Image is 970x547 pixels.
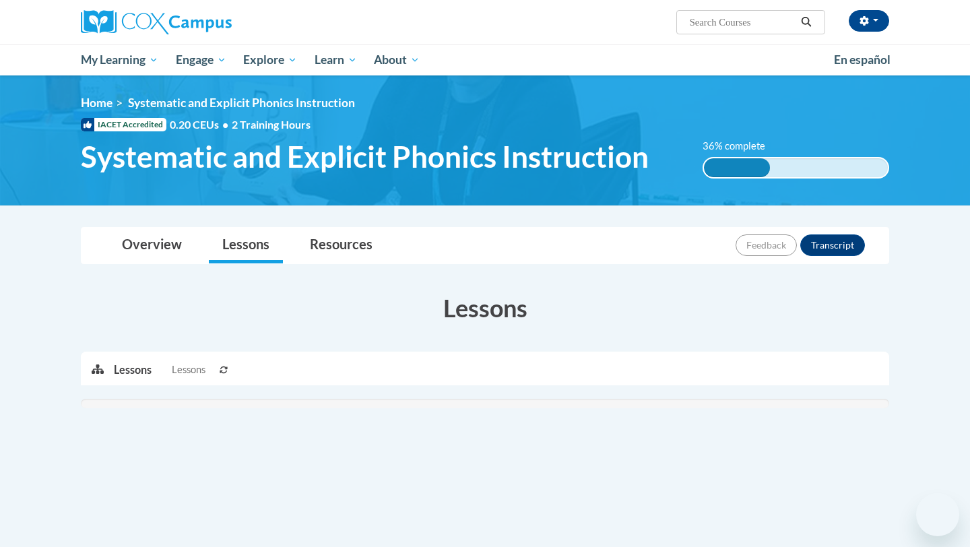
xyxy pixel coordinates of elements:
button: Feedback [736,234,797,256]
button: Search [796,14,816,30]
a: Cox Campus [81,10,337,34]
span: About [374,52,420,68]
span: My Learning [81,52,158,68]
label: 36% complete [703,139,780,154]
a: Engage [167,44,235,75]
button: Account Settings [849,10,889,32]
span: Engage [176,52,226,68]
button: Transcript [800,234,865,256]
span: Lessons [172,362,205,377]
p: Lessons [114,362,152,377]
a: Home [81,96,112,110]
a: Overview [108,228,195,263]
span: Systematic and Explicit Phonics Instruction [128,96,355,110]
iframe: Button to launch messaging window [916,493,959,536]
span: En español [834,53,891,67]
img: Cox Campus [81,10,232,34]
div: 36% complete [704,158,770,177]
div: Main menu [61,44,909,75]
span: • [222,118,228,131]
span: 0.20 CEUs [170,117,232,132]
a: Lessons [209,228,283,263]
span: Explore [243,52,297,68]
a: Resources [296,228,386,263]
a: Learn [306,44,366,75]
span: 2 Training Hours [232,118,311,131]
a: My Learning [72,44,167,75]
h3: Lessons [81,291,889,325]
a: En español [825,46,899,74]
span: Learn [315,52,357,68]
input: Search Courses [688,14,796,30]
a: About [366,44,429,75]
span: Systematic and Explicit Phonics Instruction [81,139,649,174]
span: IACET Accredited [81,118,166,131]
a: Explore [234,44,306,75]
